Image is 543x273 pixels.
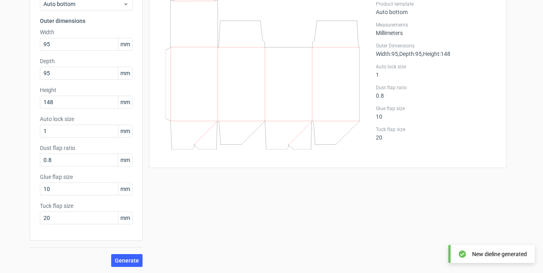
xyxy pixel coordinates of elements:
[376,51,398,57] span: Width : 95
[40,144,133,152] label: Dust flap ratio
[40,28,133,36] label: Width
[376,22,497,36] div: Millimeters
[376,64,497,70] label: Auto lock size
[376,22,497,28] label: Measurements
[118,125,132,137] span: mm
[40,173,133,181] label: Glue flap size
[40,17,133,25] h3: Outer dimensions
[398,51,422,57] span: , Depth : 95
[118,154,132,166] span: mm
[422,51,450,57] span: , Height : 148
[376,84,497,99] div: 0.8
[376,1,497,7] label: Product template
[376,84,497,91] label: Dust flap ratio
[115,258,139,263] span: Generate
[472,250,527,258] div: New dieline generated
[40,115,133,123] label: Auto lock size
[118,212,132,224] span: mm
[376,126,497,141] div: 20
[376,126,497,133] label: Tuck flap size
[118,67,132,79] span: mm
[376,43,497,49] label: Outer Dimensions
[40,86,133,94] label: Height
[376,64,497,78] div: 1
[376,1,497,15] div: Auto bottom
[118,38,132,50] span: mm
[40,202,133,210] label: Tuck flap size
[118,96,132,108] span: mm
[376,105,497,120] div: 10
[376,105,497,112] label: Glue flap size
[111,254,143,267] button: Generate
[40,57,133,65] label: Depth
[118,183,132,195] span: mm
